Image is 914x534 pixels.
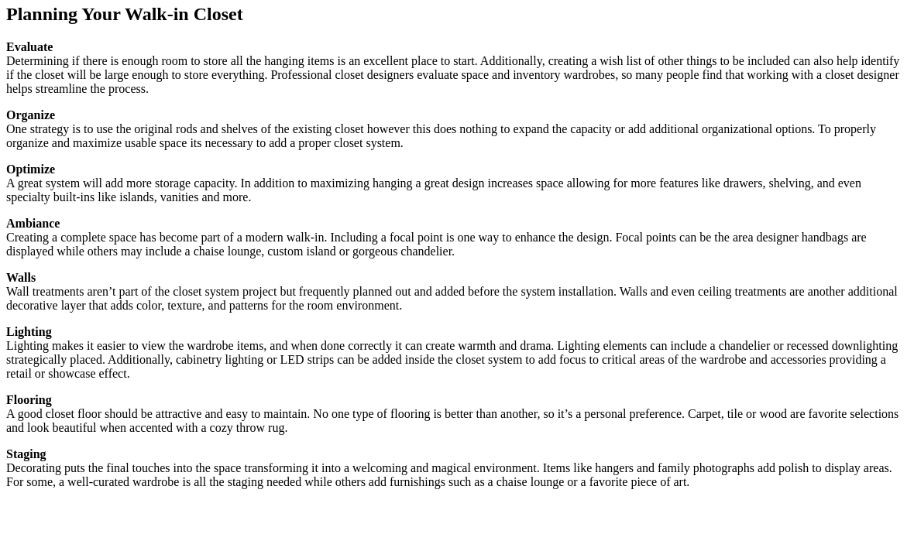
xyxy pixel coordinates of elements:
[6,108,908,150] p: One strategy is to use the original rods and shelves of the existing closet however this does not...
[6,447,908,489] p: Decorating puts the final touches into the space transforming it into a welcoming and magical env...
[6,447,46,460] strong: Staging
[6,217,908,258] p: Creating a complete space has become part of a modern walk-in. Including a focal point is one way...
[6,217,60,230] strong: Ambiance
[6,393,908,435] p: A good closet floor should be attractive and easy to maintain. No one type of flooring is better ...
[6,325,52,338] strong: Lighting
[6,163,908,204] p: A great system will add more storage capacity. In addition to maximizing hanging a great design i...
[6,163,55,176] strong: Optimize
[6,271,908,313] p: Wall treatments aren’t part of the closet system project but frequently planned out and added bef...
[6,325,908,381] p: Lighting makes it easier to view the wardrobe items, and when done correctly it can create warmth...
[6,393,52,406] strong: Flooring
[6,40,53,53] strong: Evaluate
[6,108,55,122] strong: Organize
[6,271,36,284] strong: Walls
[6,40,908,96] p: Determining if there is enough room to store all the hanging items is an excellent place to start...
[6,4,908,25] h2: Planning Your Walk-in Closet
